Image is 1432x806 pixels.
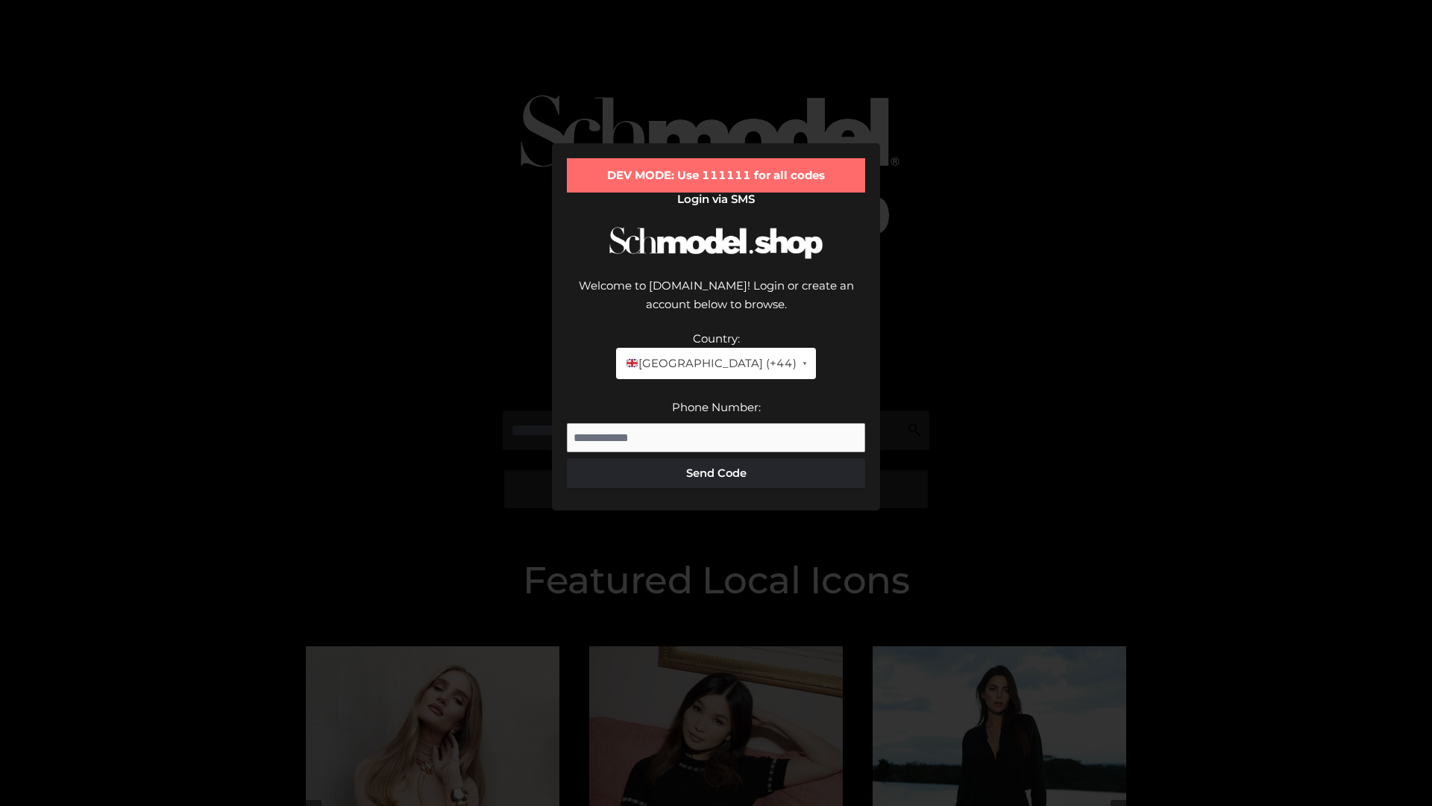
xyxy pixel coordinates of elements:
img: Schmodel Logo [604,213,828,272]
span: [GEOGRAPHIC_DATA] (+44) [625,354,796,373]
div: Welcome to [DOMAIN_NAME]! Login or create an account below to browse. [567,276,865,329]
button: Send Code [567,458,865,488]
h2: Login via SMS [567,193,865,206]
label: Country: [693,331,740,346]
label: Phone Number: [672,400,761,414]
div: DEV MODE: Use 111111 for all codes [567,158,865,193]
img: 🇬🇧 [626,357,638,369]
